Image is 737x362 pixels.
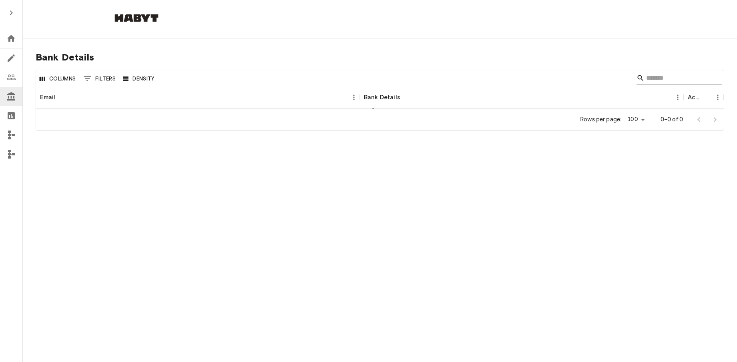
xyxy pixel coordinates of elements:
button: Menu [348,91,360,103]
button: Menu [712,91,724,103]
div: Actions [684,86,724,109]
button: Density [121,73,157,85]
div: Bank Details [364,86,400,109]
p: 0–0 of 0 [661,115,683,124]
div: Bank Details [360,86,684,109]
button: Menu [672,91,684,103]
div: Email [36,86,360,109]
button: Sort [56,92,67,103]
button: Show filters [81,72,118,85]
img: Habyt [112,14,161,22]
button: Sort [400,92,412,103]
p: Rows per page: [580,115,622,124]
button: Select columns [38,73,78,85]
div: Search [637,72,722,86]
div: 100 [625,114,647,125]
div: Actions [688,86,701,109]
div: Email [40,86,56,109]
button: Sort [701,92,712,103]
span: Bank Details [36,51,724,63]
